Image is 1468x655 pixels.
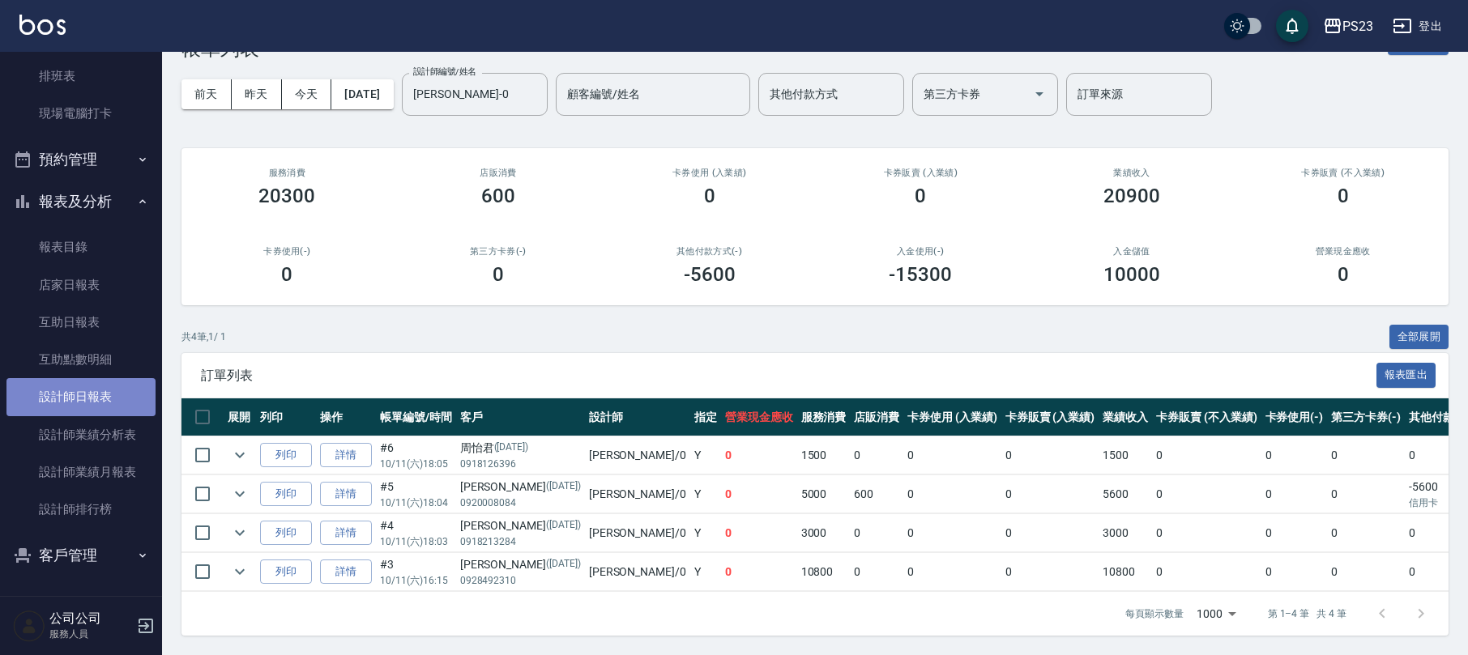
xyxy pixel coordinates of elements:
td: [PERSON_NAME] /0 [585,436,690,474]
button: 預約管理 [6,138,156,181]
td: 0 [1261,475,1328,513]
p: ([DATE]) [546,556,581,573]
h3: 600 [481,185,515,207]
p: 0920008084 [460,496,581,510]
td: Y [690,436,721,474]
a: 設計師排行榜 [6,491,156,528]
p: 10/11 (六) 18:05 [380,457,452,471]
a: 詳情 [320,521,372,546]
h3: -15300 [889,263,952,286]
td: 3000 [1099,514,1152,552]
button: save [1276,10,1308,42]
h3: 服務消費 [201,168,373,178]
th: 帳單編號/時間 [376,398,456,436]
button: 前天 [181,79,232,109]
td: 10800 [1099,553,1152,591]
div: [PERSON_NAME] [460,517,581,534]
th: 卡券販賣 (不入業績) [1152,398,1261,436]
button: expand row [228,521,252,545]
div: [PERSON_NAME] [460,478,581,496]
td: 0 [850,514,903,552]
button: 列印 [260,443,312,468]
button: 報表及分析 [6,181,156,223]
td: 0 [1327,475,1405,513]
h2: 卡券販賣 (不入業績) [1257,168,1429,178]
p: 服務人員 [49,627,132,641]
h2: 入金使用(-) [834,246,1007,257]
td: 0 [721,436,797,474]
h2: 店販消費 [412,168,585,178]
td: 0 [1327,514,1405,552]
th: 服務消費 [797,398,851,436]
a: 詳情 [320,482,372,507]
td: #6 [376,436,456,474]
th: 卡券販賣 (入業績) [1001,398,1099,436]
button: 昨天 [232,79,282,109]
h3: 0 [1338,263,1349,286]
a: 詳情 [320,443,372,468]
td: 3000 [797,514,851,552]
button: 全部展開 [1389,325,1449,350]
p: 10/11 (六) 18:03 [380,534,452,549]
td: [PERSON_NAME] /0 [585,514,690,552]
th: 卡券使用 (入業績) [903,398,1001,436]
td: 0 [903,514,1001,552]
h2: 卡券使用(-) [201,246,373,257]
td: 1500 [797,436,851,474]
td: Y [690,475,721,513]
a: 現場電腦打卡 [6,95,156,132]
h2: 入金儲值 [1046,246,1218,257]
h3: 20300 [258,185,315,207]
h3: 0 [915,185,926,207]
h3: 0 [493,263,504,286]
td: 0 [1327,553,1405,591]
td: Y [690,514,721,552]
p: 0918213284 [460,534,581,549]
p: 10/11 (六) 16:15 [380,573,452,588]
h3: 0 [1338,185,1349,207]
p: 0918126396 [460,457,581,471]
button: 列印 [260,482,312,507]
h2: 第三方卡券(-) [412,246,585,257]
button: 客戶管理 [6,534,156,576]
a: 互助點數明細 [6,341,156,378]
button: expand row [228,482,252,506]
th: 指定 [690,398,721,436]
td: 0 [850,553,903,591]
span: 訂單列表 [201,368,1376,384]
img: Logo [19,15,66,35]
th: 店販消費 [850,398,903,436]
p: ([DATE]) [546,478,581,496]
td: 0 [903,553,1001,591]
h2: 其他付款方式(-) [623,246,796,257]
h2: 營業現金應收 [1257,246,1429,257]
h2: 卡券販賣 (入業績) [834,168,1007,178]
td: 0 [1001,553,1099,591]
td: 5000 [797,475,851,513]
td: 0 [1152,436,1261,474]
td: [PERSON_NAME] /0 [585,553,690,591]
td: 0 [1001,514,1099,552]
h2: 業績收入 [1046,168,1218,178]
td: 0 [721,553,797,591]
a: 設計師業績分析表 [6,416,156,453]
button: expand row [228,559,252,584]
button: 登出 [1386,11,1449,41]
button: [DATE] [331,79,393,109]
p: 共 4 筆, 1 / 1 [181,330,226,344]
a: 設計師業績月報表 [6,453,156,491]
button: PS23 [1317,10,1380,43]
h3: 20900 [1103,185,1160,207]
h5: 公司公司 [49,610,132,627]
td: #5 [376,475,456,513]
a: 互助日報表 [6,304,156,341]
button: 列印 [260,559,312,585]
td: 0 [903,475,1001,513]
p: 每頁顯示數量 [1125,606,1184,621]
th: 營業現金應收 [721,398,797,436]
div: [PERSON_NAME] [460,556,581,573]
td: Y [690,553,721,591]
div: 周怡君 [460,440,581,457]
td: 0 [1001,475,1099,513]
td: 1500 [1099,436,1152,474]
